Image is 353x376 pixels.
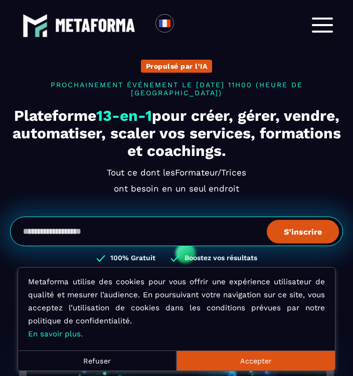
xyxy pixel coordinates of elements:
h2: Tout ce dont les ont besoin en un seul endroit [106,164,247,197]
span: Formateur/Trices [175,164,246,180]
input: Search for option [183,19,190,31]
img: logo [23,13,48,38]
a: En savoir plus. [28,329,83,338]
p: Propulsé par l'IA [146,62,208,70]
button: Accepter [176,350,335,370]
h1: Plateforme pour créer, gérer, vendre, automatiser, scaler vos services, formations et coachings. [10,107,343,159]
span: 13-en-1 [96,107,152,124]
img: checked [96,254,105,263]
img: logo [55,19,135,32]
button: Refuser [18,350,176,370]
button: S’inscrire [267,220,339,243]
p: Prochainement événement le [DATE] 11h00 (Heure de [GEOGRAPHIC_DATA]) [10,81,343,97]
div: Search for option [174,14,199,36]
h3: 100% Gratuit [110,254,155,263]
p: Metaforma utilise des cookies pour vous offrir une expérience utilisateur de qualité et mesurer l... [28,275,325,340]
img: fr [158,17,171,30]
h3: Boostez vos résultats [185,254,257,263]
img: checked [170,254,180,263]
